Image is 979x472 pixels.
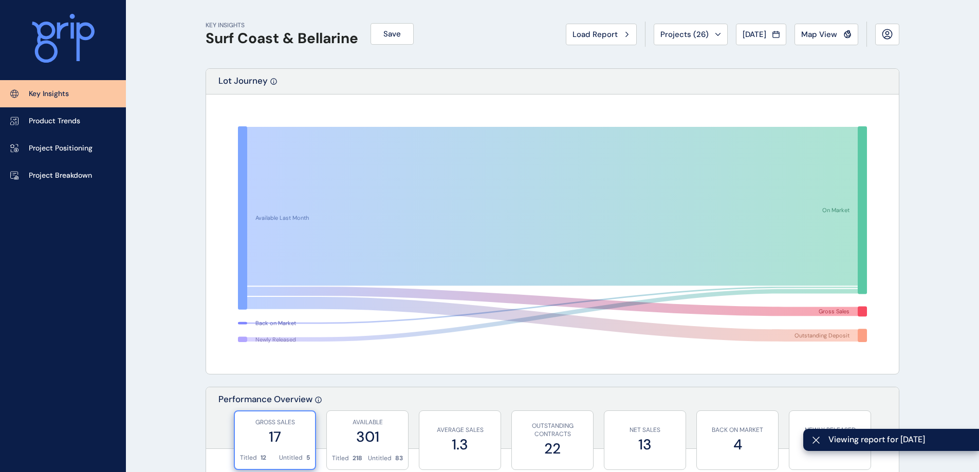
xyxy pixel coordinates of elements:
p: GROSS SALES [240,418,310,427]
p: AVAILABLE [332,418,403,427]
p: Project Positioning [29,143,93,154]
p: 83 [395,454,403,463]
p: 218 [353,454,362,463]
p: BACK ON MARKET [702,426,773,435]
p: NEWLY RELEASED [795,426,865,435]
p: Key Insights [29,89,69,99]
span: Projects ( 26 ) [660,29,709,40]
label: 17 [240,427,310,447]
p: 12 [261,454,266,462]
p: Titled [240,454,257,462]
p: Titled [332,454,349,463]
label: 13 [609,435,680,455]
button: Load Report [566,24,637,45]
p: Product Trends [29,116,80,126]
span: Save [383,29,401,39]
label: 4 [702,435,773,455]
h1: Surf Coast & Bellarine [206,30,358,47]
span: Map View [801,29,837,40]
p: AVERAGE SALES [424,426,495,435]
p: 5 [306,454,310,462]
p: Lot Journey [218,75,268,94]
label: 9 [795,435,865,455]
p: Untitled [368,454,392,463]
button: Projects (26) [654,24,728,45]
p: Untitled [279,454,303,462]
label: 301 [332,427,403,447]
button: [DATE] [736,24,786,45]
button: Map View [795,24,858,45]
p: Performance Overview [218,393,312,448]
p: KEY INSIGHTS [206,21,358,30]
label: 1.3 [424,435,495,455]
p: NET SALES [609,426,680,435]
label: 22 [517,439,588,459]
p: Project Breakdown [29,171,92,181]
span: Load Report [572,29,618,40]
button: Save [371,23,414,45]
span: Viewing report for [DATE] [828,434,971,445]
p: OUTSTANDING CONTRACTS [517,422,588,439]
span: [DATE] [743,29,766,40]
